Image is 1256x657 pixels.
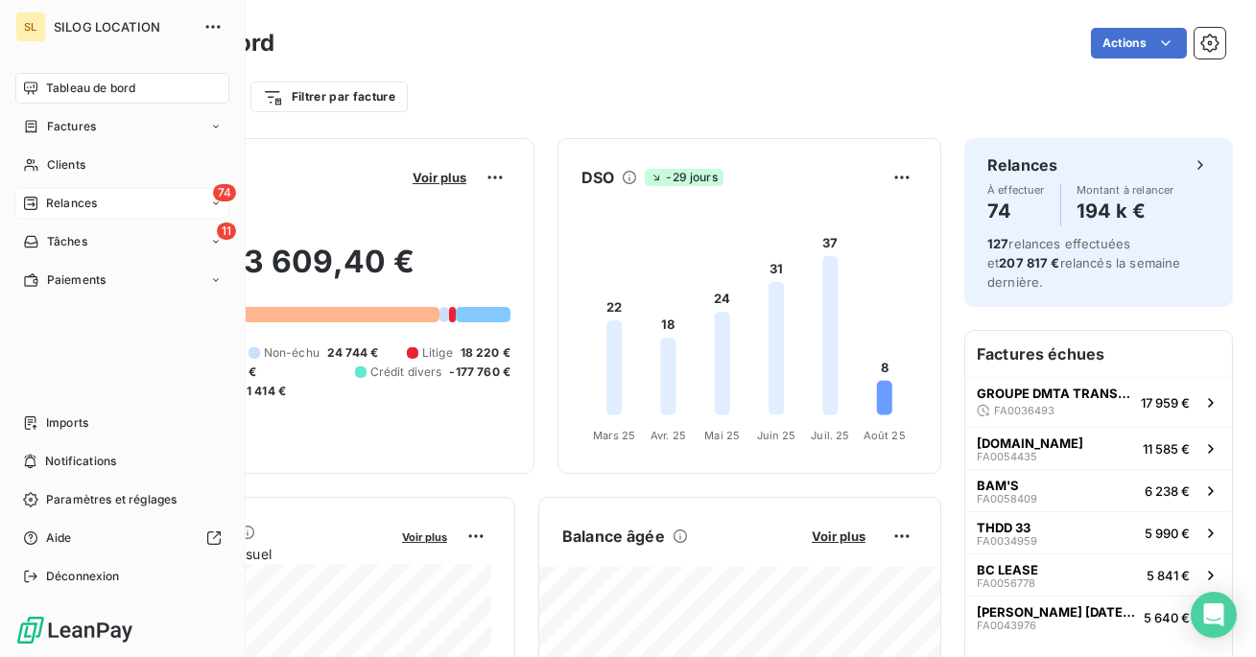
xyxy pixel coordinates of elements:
span: Voir plus [413,170,466,185]
h6: Balance âgée [562,525,665,548]
span: -1 414 € [241,383,286,400]
button: GROUPE DMTA TRANSPORTSFA003649317 959 € [965,377,1232,427]
span: GROUPE DMTA TRANSPORTS [977,386,1133,401]
span: Crédit divers [370,364,442,381]
h6: Factures échues [965,331,1232,377]
h4: 194 k € [1077,196,1174,226]
tspan: Mars 25 [593,429,635,442]
button: Voir plus [806,528,871,545]
a: Factures [15,111,229,142]
span: 74 [213,184,236,201]
span: Déconnexion [46,568,120,585]
div: SL [15,12,46,42]
tspan: Août 25 [864,429,906,442]
span: BAM'S [977,478,1019,493]
button: Actions [1091,28,1187,59]
span: 5 841 € [1147,568,1190,583]
span: 6 238 € [1145,483,1190,499]
span: Montant à relancer [1077,184,1174,196]
span: 18 220 € [461,344,510,362]
span: 5 640 € [1144,610,1190,625]
span: BC LEASE [977,562,1038,577]
a: Tableau de bord [15,73,229,104]
span: SILOG LOCATION [54,19,192,35]
span: FA0036493 [994,405,1055,416]
span: Imports [46,414,88,432]
button: [PERSON_NAME] [DATE][PERSON_NAME]FA00439765 640 € [965,596,1232,638]
button: BAM'SFA00584096 238 € [965,469,1232,511]
h6: DSO [581,166,614,189]
tspan: Mai 25 [704,429,740,442]
span: Paiements [47,271,106,289]
span: -177 760 € [450,364,511,381]
a: Paiements [15,265,229,295]
tspan: Avr. 25 [651,429,686,442]
span: Litige [422,344,453,362]
span: Voir plus [812,528,865,544]
span: À effectuer [987,184,1045,196]
h4: 74 [987,196,1045,226]
span: relances effectuées et relancés la semaine dernière. [987,236,1181,290]
span: FA0054435 [977,451,1037,462]
h2: 703 609,40 € [108,243,510,300]
span: Factures [47,118,96,135]
button: Voir plus [396,528,453,545]
span: 207 817 € [999,255,1059,270]
span: 11 [217,223,236,240]
a: 74Relances [15,188,229,219]
span: Chiffre d'affaires mensuel [108,544,389,564]
span: THDD 33 [977,520,1031,535]
h6: Relances [987,153,1057,176]
span: FA0034959 [977,535,1037,547]
button: BC LEASEFA00567785 841 € [965,553,1232,596]
span: FA0056778 [977,577,1035,589]
button: Filtrer par facture [250,82,408,112]
button: Voir plus [407,169,472,186]
span: Aide [46,529,72,547]
tspan: Juin 25 [757,429,796,442]
span: [DOMAIN_NAME] [977,435,1083,451]
a: Clients [15,150,229,180]
span: 5 990 € [1145,526,1190,541]
a: Imports [15,408,229,438]
span: FA0043976 [977,620,1036,631]
span: 127 [987,236,1008,251]
span: 11 585 € [1143,441,1190,457]
span: Voir plus [402,530,447,544]
tspan: Juil. 25 [811,429,849,442]
span: Paramètres et réglages [46,491,177,508]
button: THDD 33FA00349595 990 € [965,511,1232,553]
button: [DOMAIN_NAME]FA005443511 585 € [965,427,1232,469]
span: [PERSON_NAME] [DATE][PERSON_NAME] [977,604,1136,620]
span: Tâches [47,233,87,250]
span: Relances [46,195,97,212]
span: -29 jours [645,169,723,186]
span: Clients [47,156,85,174]
div: Open Intercom Messenger [1191,592,1237,638]
img: Logo LeanPay [15,615,134,645]
span: Notifications [45,453,116,470]
span: 24 744 € [327,344,378,362]
a: 11Tâches [15,226,229,257]
a: Aide [15,523,229,553]
span: Non-échu [264,344,320,362]
a: Paramètres et réglages [15,484,229,515]
span: 17 959 € [1141,395,1190,411]
span: Tableau de bord [46,80,135,97]
span: FA0058409 [977,493,1037,504]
